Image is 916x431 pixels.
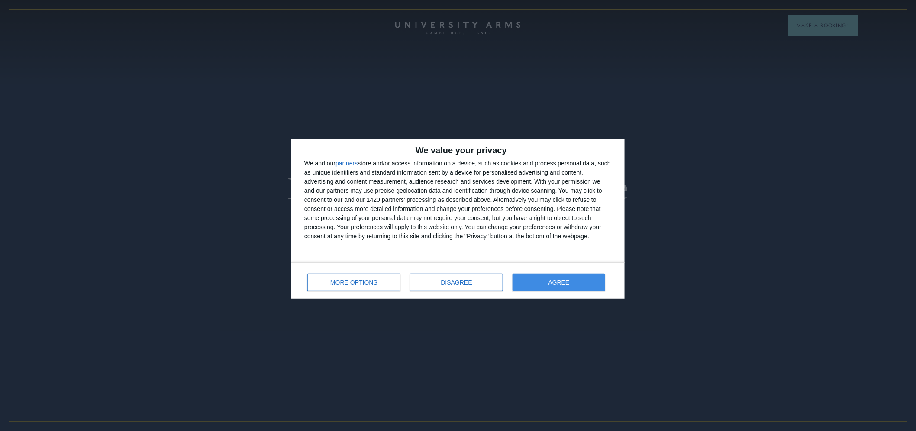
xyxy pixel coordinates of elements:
div: We and our store and/or access information on a device, such as cookies and process personal data... [304,159,612,241]
button: DISAGREE [410,274,503,291]
button: partners [335,160,358,166]
h2: We value your privacy [304,146,612,155]
div: qc-cmp2-ui [291,139,625,299]
button: AGREE [513,274,605,291]
span: MORE OPTIONS [330,279,377,285]
span: DISAGREE [441,279,472,285]
span: AGREE [548,279,570,285]
button: MORE OPTIONS [307,274,400,291]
